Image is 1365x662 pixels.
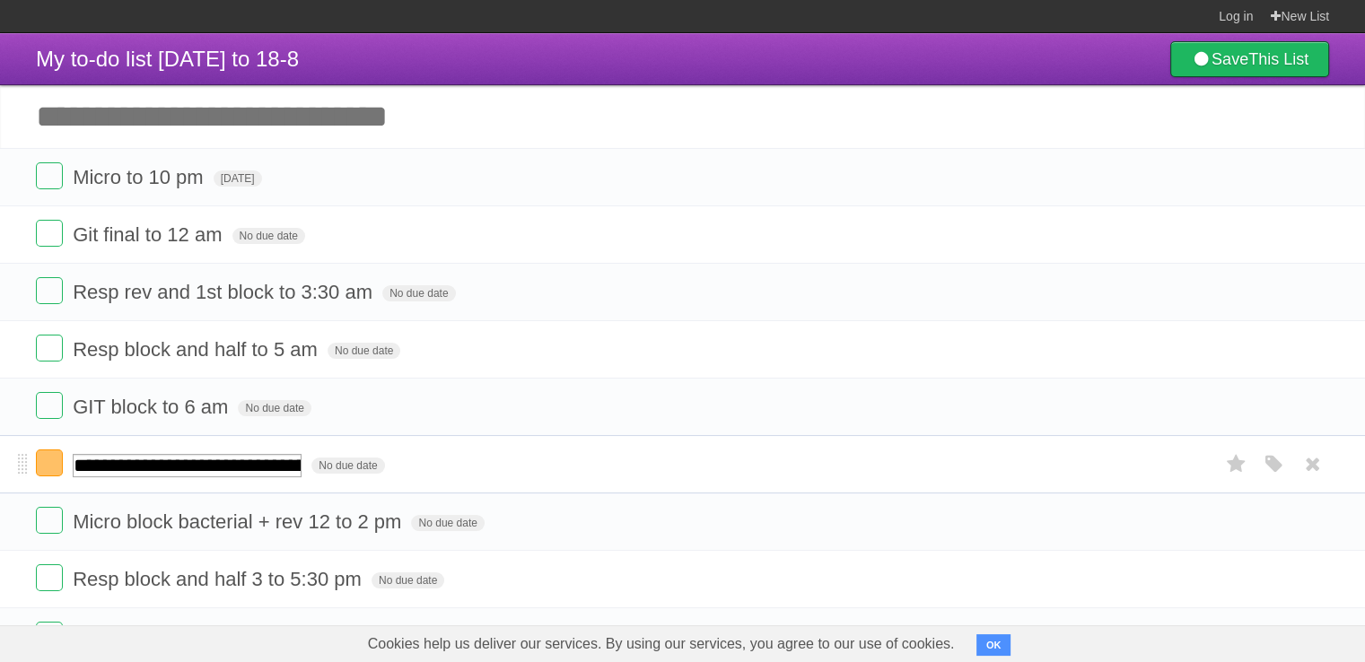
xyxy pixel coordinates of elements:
label: Done [36,162,63,189]
label: Done [36,564,63,591]
span: [DATE] [214,170,262,187]
label: Done [36,220,63,247]
span: GIT block to 6 am [73,396,232,418]
label: Done [36,335,63,361]
span: No due date [311,457,384,474]
span: No due date [328,343,400,359]
span: No due date [232,228,305,244]
span: Resp rev and 1st block to 3:30 am [73,281,377,303]
span: Resp block and half 3 to 5:30 pm [73,568,366,590]
button: OK [976,634,1011,656]
label: Done [36,449,63,476]
span: No due date [238,400,311,416]
span: No due date [382,285,455,301]
span: Git final to 12 am [73,223,226,246]
label: Done [36,622,63,649]
label: Done [36,507,63,534]
a: SaveThis List [1170,41,1329,77]
span: Cookies help us deliver our services. By using our services, you agree to our use of cookies. [350,626,973,662]
span: My to-do list [DATE] to 18-8 [36,47,299,71]
span: No due date [372,572,444,588]
label: Star task [1220,449,1254,479]
label: Done [36,392,63,419]
span: Resp block and half to 5 am [73,338,322,361]
b: This List [1248,50,1308,68]
label: Done [36,277,63,304]
span: Micro to 10 pm [73,166,208,188]
span: Micro block bacterial + rev 12 to 2 pm [73,510,406,533]
span: No due date [411,515,484,531]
